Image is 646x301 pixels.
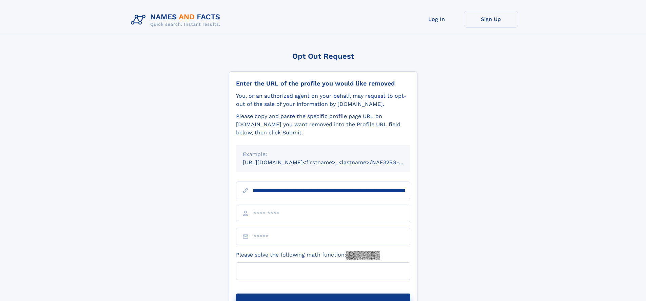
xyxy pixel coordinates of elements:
[410,11,464,27] a: Log In
[229,52,417,60] div: Opt Out Request
[243,159,423,166] small: [URL][DOMAIN_NAME]<firstname>_<lastname>/NAF325G-xxxxxxxx
[236,92,410,108] div: You, or an authorized agent on your behalf, may request to opt-out of the sale of your informatio...
[236,112,410,137] div: Please copy and paste the specific profile page URL on [DOMAIN_NAME] you want removed into the Pr...
[243,150,404,158] div: Example:
[128,11,226,29] img: Logo Names and Facts
[464,11,518,27] a: Sign Up
[236,80,410,87] div: Enter the URL of the profile you would like removed
[236,251,380,260] label: Please solve the following math function:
